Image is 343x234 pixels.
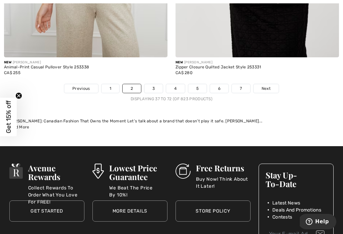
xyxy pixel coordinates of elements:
span: Contests [272,214,292,221]
a: Store Policy [176,200,251,222]
a: 2 [123,84,141,93]
div: [PERSON_NAME]: Canadian Fashion That Owns the Moment Let’s talk about a brand that doesn’t play i... [8,118,335,124]
a: 3 [144,84,163,93]
span: Deals And Promotions [272,207,321,214]
div: Animal-Print Casual Pullover Style 253338 [4,65,167,70]
h3: Avenue Rewards [28,164,84,181]
button: Close teaser [15,93,22,99]
a: Get Started [9,200,84,222]
span: New [176,60,183,64]
span: Next [262,85,271,92]
span: New [4,60,11,64]
span: CA$ 255 [4,70,20,75]
h3: Free Returns [196,164,251,172]
div: [PERSON_NAME] [4,60,167,65]
a: 4 [166,84,185,93]
a: 5 [188,84,207,93]
div: Zipper Closure Quilted Jacket Style 253331 [176,65,339,70]
a: 1 [101,84,119,93]
span: Get 15% off [5,101,12,133]
span: Read More [8,125,29,129]
span: Previous [72,85,90,92]
p: Buy Now! Think About It Later! [196,176,251,189]
img: Avenue Rewards [9,164,23,179]
a: More Details [92,200,167,222]
img: Lowest Price Guarantee [92,164,104,179]
h3: Lowest Price Guarantee [109,164,167,181]
a: 6 [210,84,228,93]
iframe: Opens a widget where you can find more information [300,214,336,231]
span: Latest News [272,199,300,207]
a: 7 [232,84,250,93]
p: We Beat The Price By 10%! [109,184,167,198]
span: CA$ 280 [176,70,193,75]
p: Collect Rewards To Order What You Love For FREE! [28,184,84,198]
div: [PERSON_NAME] [176,60,339,65]
h3: Stay Up-To-Date [266,171,327,188]
a: Next [254,84,279,93]
img: Free Returns [176,164,191,179]
a: Previous [64,84,98,93]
